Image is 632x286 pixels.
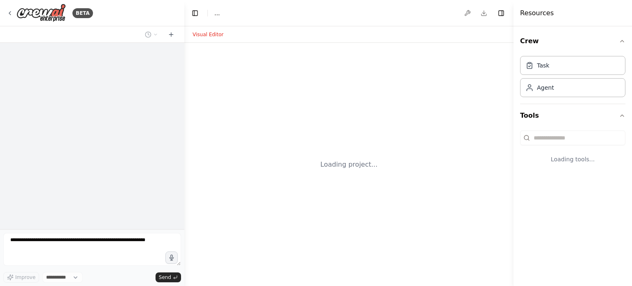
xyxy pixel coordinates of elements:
div: Loading project... [321,160,378,170]
span: ... [214,9,220,17]
nav: breadcrumb [214,9,220,17]
button: Click to speak your automation idea [165,251,178,264]
img: Logo [16,4,66,22]
button: Tools [520,104,625,127]
span: Send [159,274,171,281]
div: Crew [520,53,625,104]
div: Agent [537,84,554,92]
div: Task [537,61,549,70]
div: Loading tools... [520,149,625,170]
h4: Resources [520,8,554,18]
button: Improve [3,272,39,283]
button: Visual Editor [188,30,228,40]
div: BETA [72,8,93,18]
span: Improve [15,274,35,281]
button: Hide left sidebar [189,7,201,19]
button: Hide right sidebar [495,7,507,19]
button: Switch to previous chat [142,30,161,40]
button: Start a new chat [165,30,178,40]
div: Tools [520,127,625,177]
button: Send [156,272,181,282]
button: Crew [520,30,625,53]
